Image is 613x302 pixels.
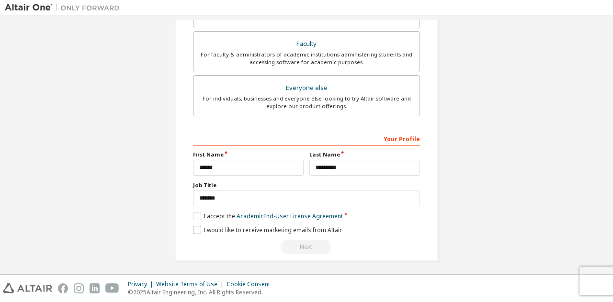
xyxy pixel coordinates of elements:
img: instagram.svg [74,283,84,293]
a: Academic End-User License Agreement [237,212,343,220]
div: Faculty [199,37,414,51]
div: Cookie Consent [227,280,276,288]
img: linkedin.svg [90,283,100,293]
p: © 2025 Altair Engineering, Inc. All Rights Reserved. [128,288,276,296]
div: Privacy [128,280,156,288]
label: Last Name [309,151,420,158]
div: Provide a valid email to continue [193,240,420,254]
div: For individuals, businesses and everyone else looking to try Altair software and explore our prod... [199,95,414,110]
img: altair_logo.svg [3,283,52,293]
label: Job Title [193,181,420,189]
div: Website Terms of Use [156,280,227,288]
img: facebook.svg [58,283,68,293]
img: youtube.svg [105,283,119,293]
label: I would like to receive marketing emails from Altair [193,226,342,234]
img: Altair One [5,3,125,12]
label: First Name [193,151,304,158]
label: I accept the [193,212,343,220]
div: For faculty & administrators of academic institutions administering students and accessing softwa... [199,51,414,66]
div: Everyone else [199,81,414,95]
div: Your Profile [193,131,420,146]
